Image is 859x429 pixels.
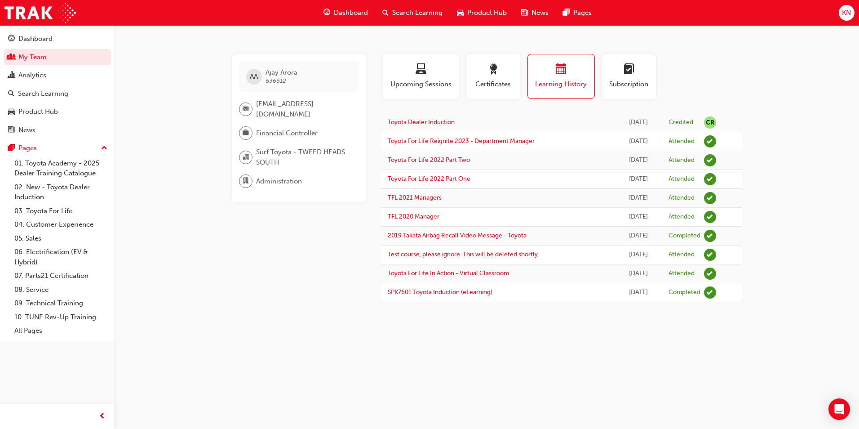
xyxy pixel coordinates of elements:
a: All Pages [11,324,111,338]
div: Tue Mar 22 2022 01:00:00 GMT+1100 (Australian Eastern Daylight Time) [622,174,655,184]
span: learningRecordVerb_ATTEND-icon [704,135,716,147]
span: Ajay Arora [266,68,297,76]
a: news-iconNews [514,4,556,22]
div: Sun Mar 08 2020 01:00:00 GMT+1100 (Australian Eastern Daylight Time) [622,212,655,222]
a: 10. TUNE Rev-Up Training [11,310,111,324]
span: learningRecordVerb_ATTEND-icon [704,154,716,166]
span: Upcoming Sessions [390,79,452,89]
span: car-icon [8,108,15,116]
div: Attended [669,213,695,221]
span: organisation-icon [243,152,249,163]
div: Credited [669,118,693,127]
a: 08. Service [11,283,111,297]
a: 07. Parts21 Certification [11,269,111,283]
span: news-icon [8,126,15,134]
a: SPK7601 Toyota Induction (eLearning) [388,288,492,296]
a: TFL 2021 Managers [388,194,442,201]
div: Wed Jul 19 2023 00:00:00 GMT+1000 (Australian Eastern Standard Time) [622,136,655,147]
span: news-icon [521,7,528,18]
a: 06. Electrification (EV & Hybrid) [11,245,111,269]
span: Learning History [535,79,588,89]
img: Trak [4,3,76,23]
span: car-icon [457,7,464,18]
div: Attended [669,156,695,165]
span: email-icon [243,103,249,115]
a: TFL 2020 Manager [388,213,439,220]
span: prev-icon [99,411,106,422]
div: Completed [669,232,700,240]
div: Mon Jul 22 2019 15:30:23 GMT+1000 (Australian Eastern Standard Time) [622,287,655,298]
button: Upcoming Sessions [383,54,459,99]
span: award-icon [488,64,499,76]
a: guage-iconDashboard [316,4,375,22]
button: Subscription [602,54,656,99]
span: learningRecordVerb_COMPLETE-icon [704,230,716,242]
button: KN [839,5,855,21]
a: 2019 Takata Airbag Recall Video Message - Toyota [388,232,527,239]
span: learningRecordVerb_ATTEND-icon [704,211,716,223]
span: learningRecordVerb_ATTEND-icon [704,268,716,280]
span: Dashboard [334,8,368,18]
div: Attended [669,269,695,278]
a: Toyota For Life 2022 Part Two [388,156,470,164]
span: pages-icon [8,144,15,152]
div: Attended [669,137,695,146]
span: KN [842,8,851,18]
span: chart-icon [8,71,15,80]
div: Tue Aug 10 2021 00:00:00 GMT+1000 (Australian Eastern Standard Time) [622,193,655,203]
div: Attended [669,250,695,259]
button: Pages [4,140,111,156]
span: learningRecordVerb_COMPLETE-icon [704,286,716,299]
a: My Team [4,49,111,66]
span: AA [250,71,258,82]
div: Attended [669,194,695,202]
span: search-icon [382,7,389,18]
span: null-icon [704,116,716,129]
div: Wed Jul 24 2019 00:00:00 GMT+1000 (Australian Eastern Standard Time) [622,268,655,279]
a: Toyota For Life In Action - Virtual Classroom [388,269,509,277]
div: Dashboard [18,34,53,44]
span: Pages [573,8,592,18]
span: up-icon [101,143,107,154]
span: 636612 [266,77,286,85]
span: Search Learning [392,8,443,18]
span: Subscription [609,79,649,89]
a: News [4,122,111,139]
span: laptop-icon [416,64,426,76]
span: Financial Controller [256,128,318,139]
span: people-icon [8,54,15,62]
span: [EMAIL_ADDRESS][DOMAIN_NAME] [256,99,352,119]
span: Product Hub [467,8,507,18]
a: 01. Toyota Academy - 2025 Dealer Training Catalogue [11,156,111,180]
a: search-iconSearch Learning [375,4,450,22]
div: Product Hub [18,107,58,117]
span: Certificates [473,79,514,89]
span: Administration [256,176,302,187]
a: 09. Technical Training [11,296,111,310]
a: Analytics [4,67,111,84]
a: Product Hub [4,103,111,120]
span: pages-icon [563,7,570,18]
span: News [531,8,549,18]
span: Surf Toyota - TWEED HEADS SOUTH [256,147,352,167]
a: car-iconProduct Hub [450,4,514,22]
a: Test course, please ignore. This will be deleted shortly. [388,250,539,258]
button: Certificates [466,54,520,99]
span: department-icon [243,175,249,187]
span: learningRecordVerb_ATTEND-icon [704,192,716,204]
span: guage-icon [323,7,330,18]
div: Tue May 03 2022 00:00:00 GMT+1000 (Australian Eastern Standard Time) [622,155,655,165]
a: 02. New - Toyota Dealer Induction [11,180,111,204]
a: 04. Customer Experience [11,218,111,232]
a: Dashboard [4,31,111,47]
span: guage-icon [8,35,15,43]
span: briefcase-icon [243,127,249,139]
div: News [18,125,35,135]
div: Search Learning [18,89,68,99]
a: Search Learning [4,85,111,102]
span: learningRecordVerb_ATTEND-icon [704,249,716,261]
div: Tue Mar 25 2025 23:00:00 GMT+1100 (Australian Eastern Daylight Time) [622,117,655,128]
a: Toyota Dealer Induction [388,118,455,126]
